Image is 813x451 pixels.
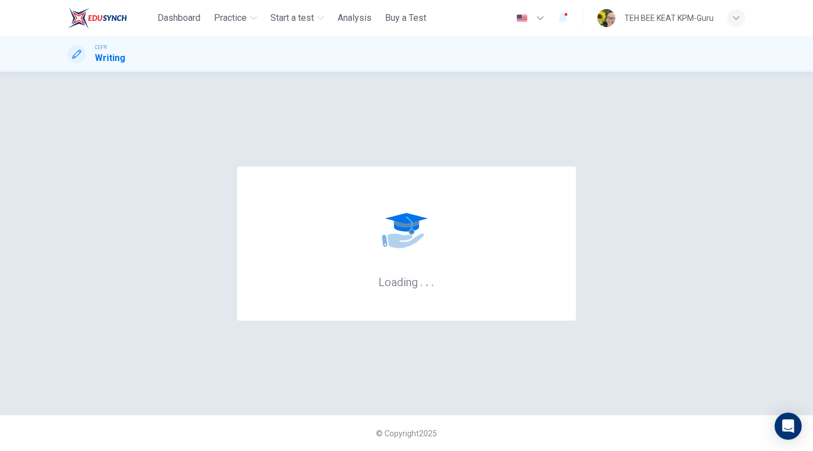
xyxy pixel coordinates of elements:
[378,274,435,289] h6: Loading
[68,7,153,29] a: ELTC logo
[338,11,371,25] span: Analysis
[214,11,247,25] span: Practice
[624,11,714,25] div: TEH BEE KEAT KPM-Guru
[385,11,426,25] span: Buy a Test
[153,8,205,28] button: Dashboard
[266,8,329,28] button: Start a test
[425,272,429,290] h6: .
[381,8,431,28] button: Buy a Test
[376,429,437,438] span: © Copyright 2025
[597,9,615,27] img: Profile picture
[158,11,200,25] span: Dashboard
[775,413,802,440] div: Open Intercom Messenger
[333,8,376,28] button: Analysis
[431,272,435,290] h6: .
[68,7,127,29] img: ELTC logo
[515,14,529,23] img: en
[419,272,423,290] h6: .
[95,43,107,51] span: CEFR
[95,51,125,65] h1: Writing
[209,8,261,28] button: Practice
[270,11,314,25] span: Start a test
